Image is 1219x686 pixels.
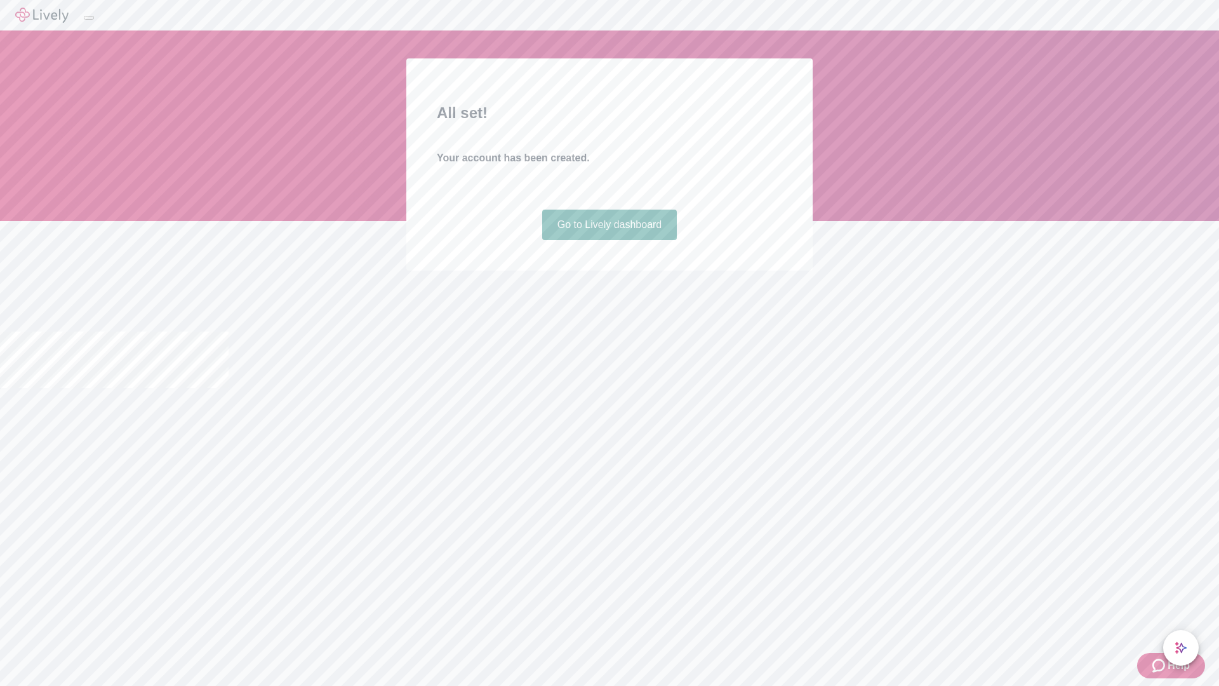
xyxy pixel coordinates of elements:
[1168,658,1190,673] span: Help
[1163,630,1199,666] button: chat
[437,151,782,166] h4: Your account has been created.
[15,8,69,23] img: Lively
[1175,642,1187,654] svg: Lively AI Assistant
[84,16,94,20] button: Log out
[1137,653,1205,678] button: Zendesk support iconHelp
[437,102,782,124] h2: All set!
[542,210,677,240] a: Go to Lively dashboard
[1152,658,1168,673] svg: Zendesk support icon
